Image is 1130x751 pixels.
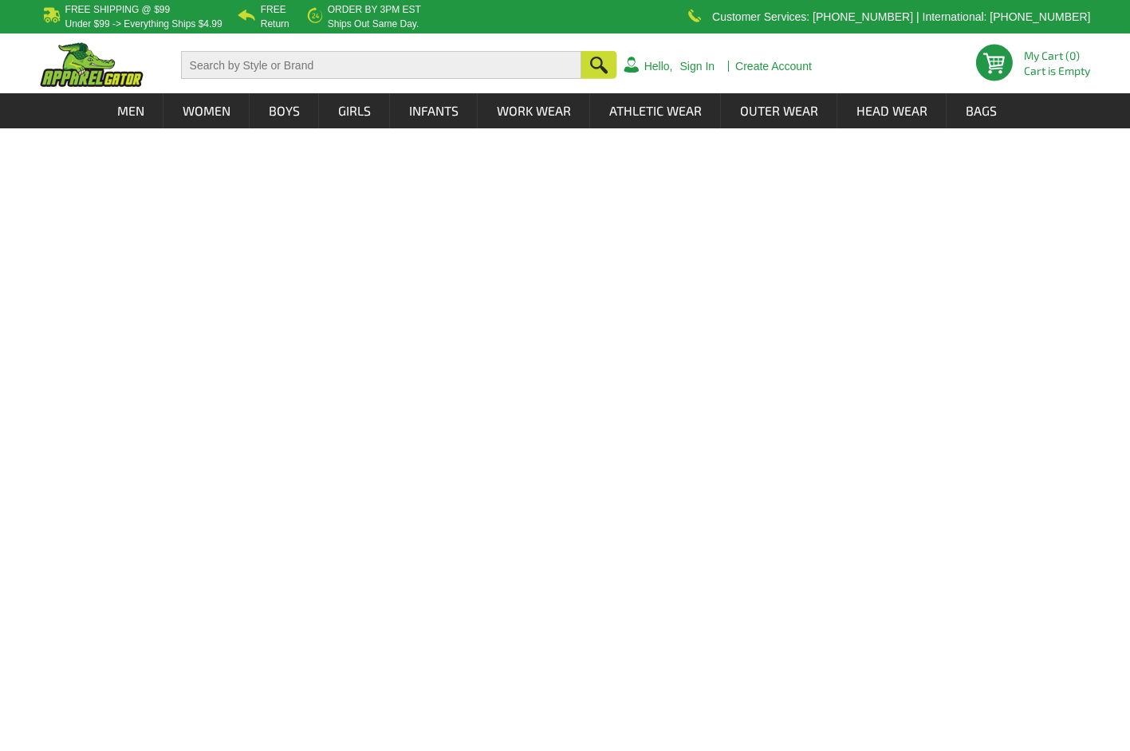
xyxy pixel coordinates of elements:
p: ships out same day. [328,19,421,29]
input: Search by Style or Brand [181,51,581,79]
b: Free Shipping @ $99 [65,4,171,15]
p: Customer Services: [PHONE_NUMBER] | International: [PHONE_NUMBER] [712,12,1090,22]
a: Boys [250,93,318,128]
b: Free [261,4,286,15]
img: ApparelGator [40,42,144,87]
p: Return [261,19,289,29]
p: under $99 -> everything ships $4.99 [65,19,222,29]
a: Head Wear [838,93,946,128]
b: Order by 3PM EST [328,4,421,15]
span: Cart is Empty [1024,65,1090,77]
a: Sign In [679,61,715,72]
a: Women [164,93,249,128]
a: Athletic Wear [591,93,720,128]
a: Create Account [735,61,812,72]
a: Outer Wear [722,93,837,128]
a: Hello, [644,61,673,72]
a: Men [99,93,163,128]
a: Bags [947,93,1015,128]
li: My Cart (0) [1024,50,1084,61]
a: Girls [320,93,389,128]
a: Infants [391,93,477,128]
a: Work Wear [478,93,589,128]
